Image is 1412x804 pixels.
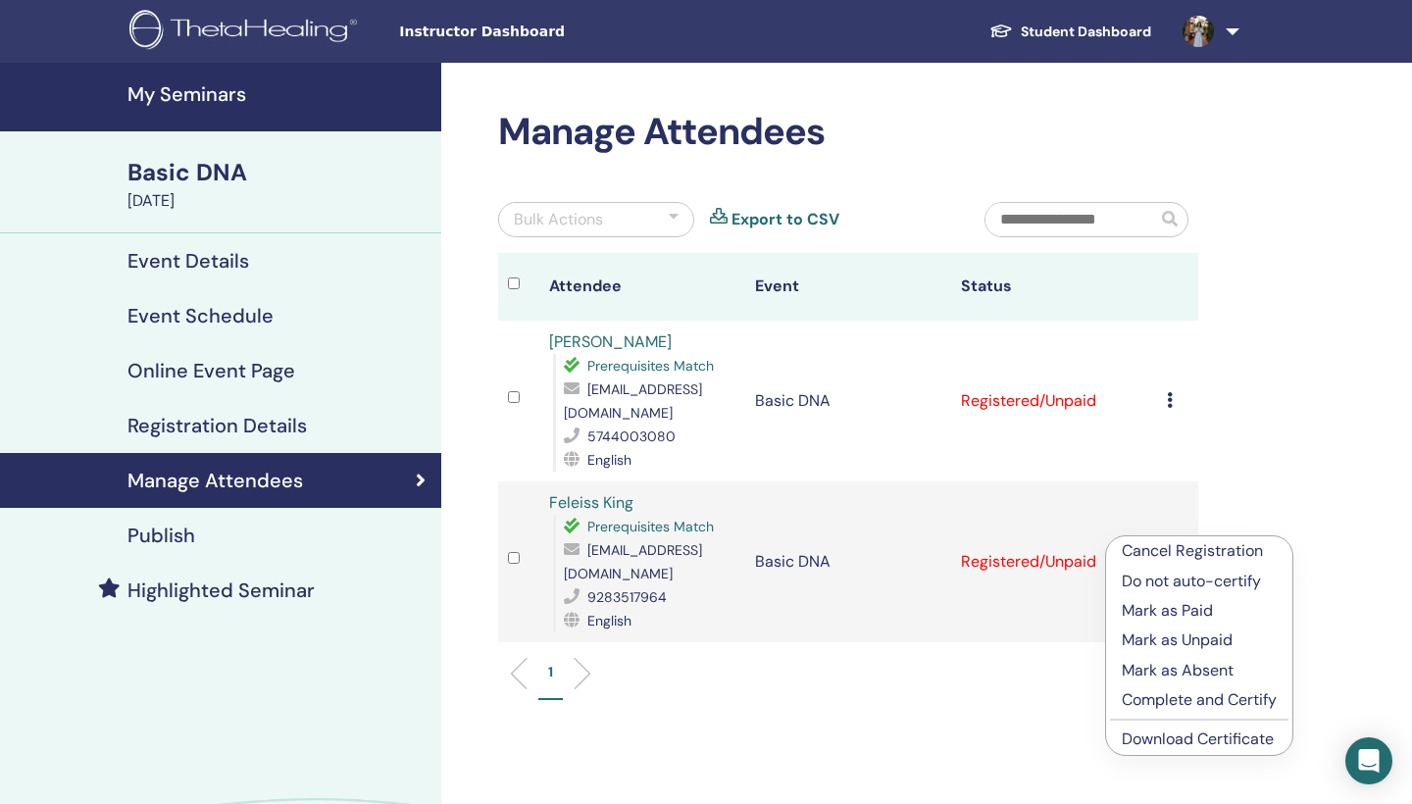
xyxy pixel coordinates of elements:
[1122,599,1277,623] p: Mark as Paid
[1122,539,1277,563] p: Cancel Registration
[399,22,693,42] span: Instructor Dashboard
[564,380,702,422] span: [EMAIL_ADDRESS][DOMAIN_NAME]
[1122,729,1274,749] a: Download Certificate
[731,208,839,231] a: Export to CSV
[587,451,631,469] span: English
[989,23,1013,39] img: graduation-cap-white.svg
[539,253,745,321] th: Attendee
[1183,16,1214,47] img: default.jpg
[1345,737,1392,784] div: Open Intercom Messenger
[549,331,672,352] a: [PERSON_NAME]
[1122,688,1277,712] p: Complete and Certify
[129,10,364,54] img: logo.png
[1122,628,1277,652] p: Mark as Unpaid
[127,189,429,213] div: [DATE]
[745,481,951,642] td: Basic DNA
[127,469,303,492] h4: Manage Attendees
[127,359,295,382] h4: Online Event Page
[1122,570,1277,593] p: Do not auto-certify
[127,578,315,602] h4: Highlighted Seminar
[564,541,702,582] span: [EMAIL_ADDRESS][DOMAIN_NAME]
[127,524,195,547] h4: Publish
[745,253,951,321] th: Event
[974,14,1167,50] a: Student Dashboard
[127,304,274,327] h4: Event Schedule
[587,357,714,375] span: Prerequisites Match
[127,82,429,106] h4: My Seminars
[549,492,633,513] a: Feleiss King
[514,208,603,231] div: Bulk Actions
[548,662,553,682] p: 1
[587,518,714,535] span: Prerequisites Match
[1122,659,1277,682] p: Mark as Absent
[127,156,429,189] div: Basic DNA
[587,588,667,606] span: 9283517964
[951,253,1157,321] th: Status
[116,156,441,213] a: Basic DNA[DATE]
[587,612,631,629] span: English
[498,110,1198,155] h2: Manage Attendees
[587,427,676,445] span: 5744003080
[745,321,951,481] td: Basic DNA
[127,414,307,437] h4: Registration Details
[127,249,249,273] h4: Event Details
